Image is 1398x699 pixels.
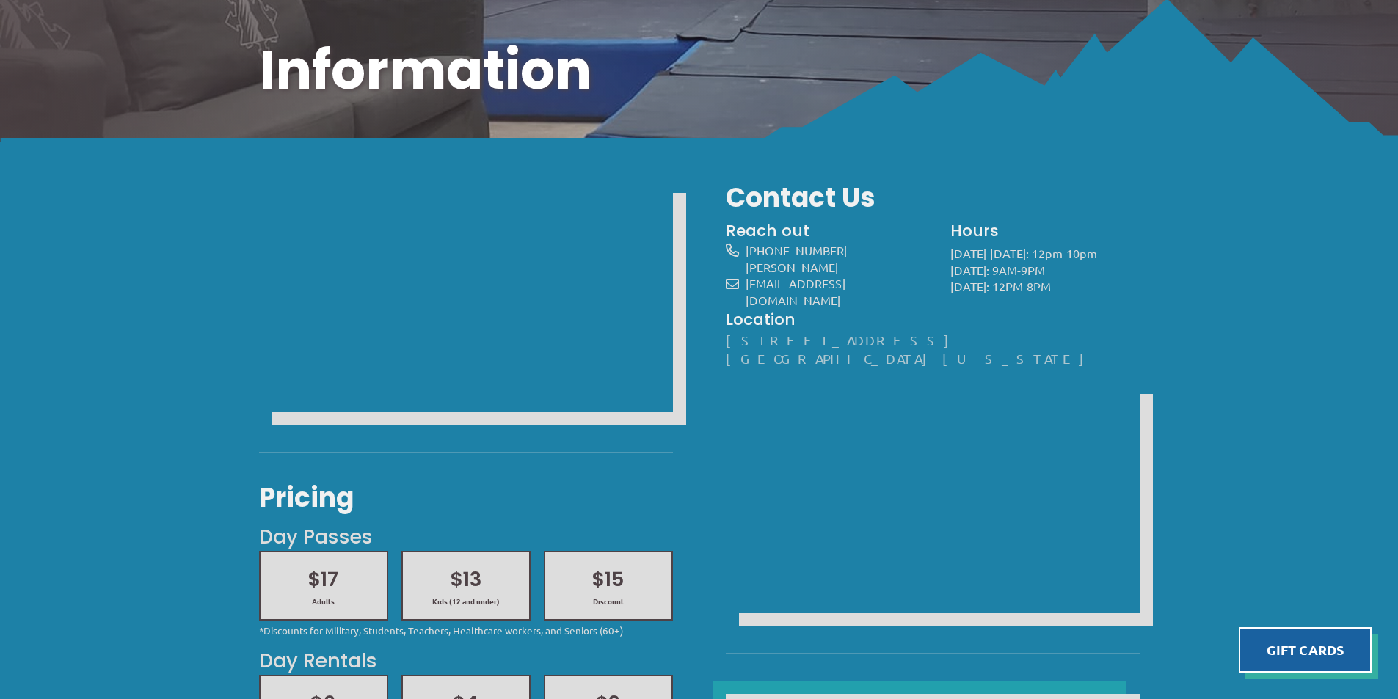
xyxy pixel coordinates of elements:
[746,243,847,257] a: [PHONE_NUMBER]
[259,480,673,516] h3: Pricing
[746,260,845,307] a: [PERSON_NAME][EMAIL_ADDRESS][DOMAIN_NAME]
[726,332,1099,366] a: [STREET_ADDRESS][GEOGRAPHIC_DATA][US_STATE]
[726,309,1140,331] h4: Location
[726,180,1140,216] h3: Contact Us
[950,245,1140,295] p: [DATE]-[DATE]: 12pm-10pm [DATE]: 9AM-9PM [DATE]: 12PM-8PM
[950,220,1140,242] h4: Hours
[259,623,673,637] div: *Discounts for Military, Students, Teachers, Healthcare workers, and Seniors (60+)
[259,647,673,675] h4: Day Rentals
[274,566,374,593] h2: $17
[416,596,516,607] span: Kids (12 and under)
[726,220,926,242] h4: Reach out
[558,566,658,593] h2: $15
[274,596,374,607] span: Adults
[259,523,673,551] h4: Day Passes
[558,596,658,607] span: Discount
[416,566,516,593] h2: $13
